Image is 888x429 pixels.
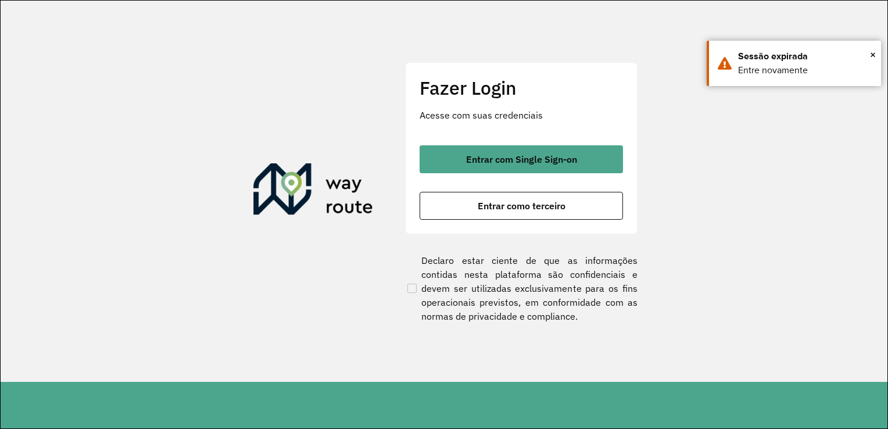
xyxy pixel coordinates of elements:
[738,49,872,63] div: Sessão expirada
[738,63,872,77] div: Entre novamente
[420,145,623,173] button: button
[870,46,876,63] button: Close
[405,253,638,323] label: Declaro estar ciente de que as informações contidas nesta plataforma são confidenciais e devem se...
[466,155,577,164] span: Entrar com Single Sign-on
[420,108,623,122] p: Acesse com suas credenciais
[420,192,623,220] button: button
[420,77,623,99] h2: Fazer Login
[870,46,876,63] span: ×
[478,201,565,210] span: Entrar como terceiro
[253,163,373,219] img: Roteirizador AmbevTech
